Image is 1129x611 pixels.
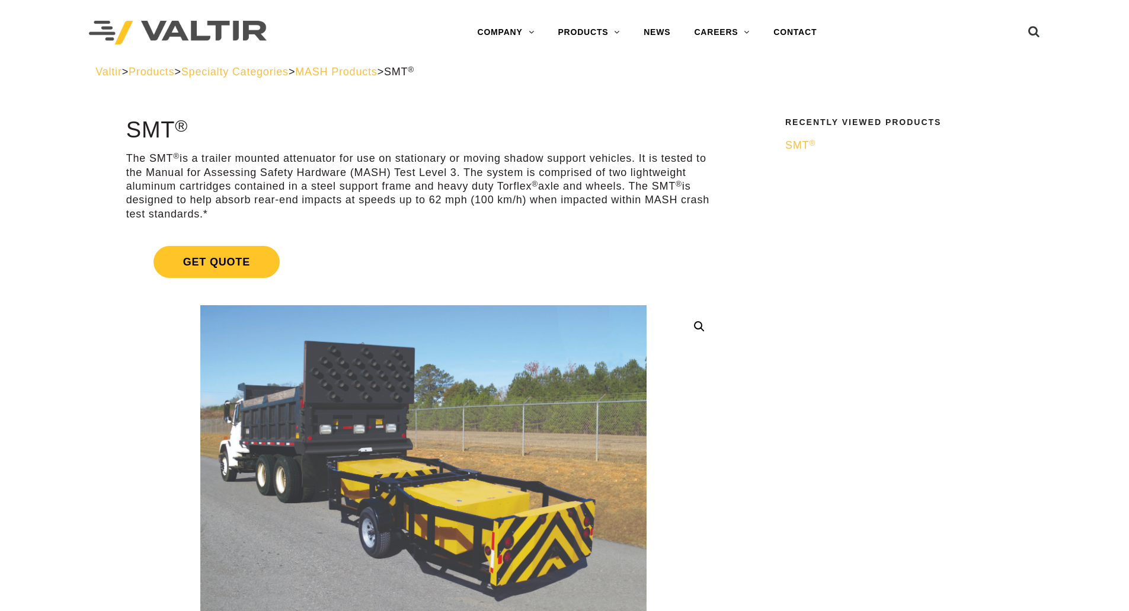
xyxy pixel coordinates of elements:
a: Get Quote [126,232,721,292]
a: SMT® [785,139,1026,152]
sup: ® [532,180,538,188]
a: NEWS [632,21,682,44]
a: MASH Products [295,66,377,78]
div: > > > > [95,65,1034,79]
sup: ® [173,152,180,161]
a: PRODUCTS [546,21,632,44]
h1: SMT [126,118,721,143]
a: COMPANY [465,21,546,44]
sup: ® [408,65,414,74]
span: SMT [384,66,414,78]
a: CAREERS [682,21,762,44]
span: Get Quote [153,246,280,278]
sup: ® [809,139,815,148]
a: Products [129,66,174,78]
sup: ® [676,180,682,188]
sup: ® [175,116,188,135]
p: The SMT is a trailer mounted attenuator for use on stationary or moving shadow support vehicles. ... [126,152,721,221]
a: Specialty Categories [181,66,289,78]
span: SMT [785,139,815,151]
a: CONTACT [762,21,829,44]
h2: Recently Viewed Products [785,118,1026,127]
a: Valtir [95,66,121,78]
img: Valtir [89,21,267,45]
